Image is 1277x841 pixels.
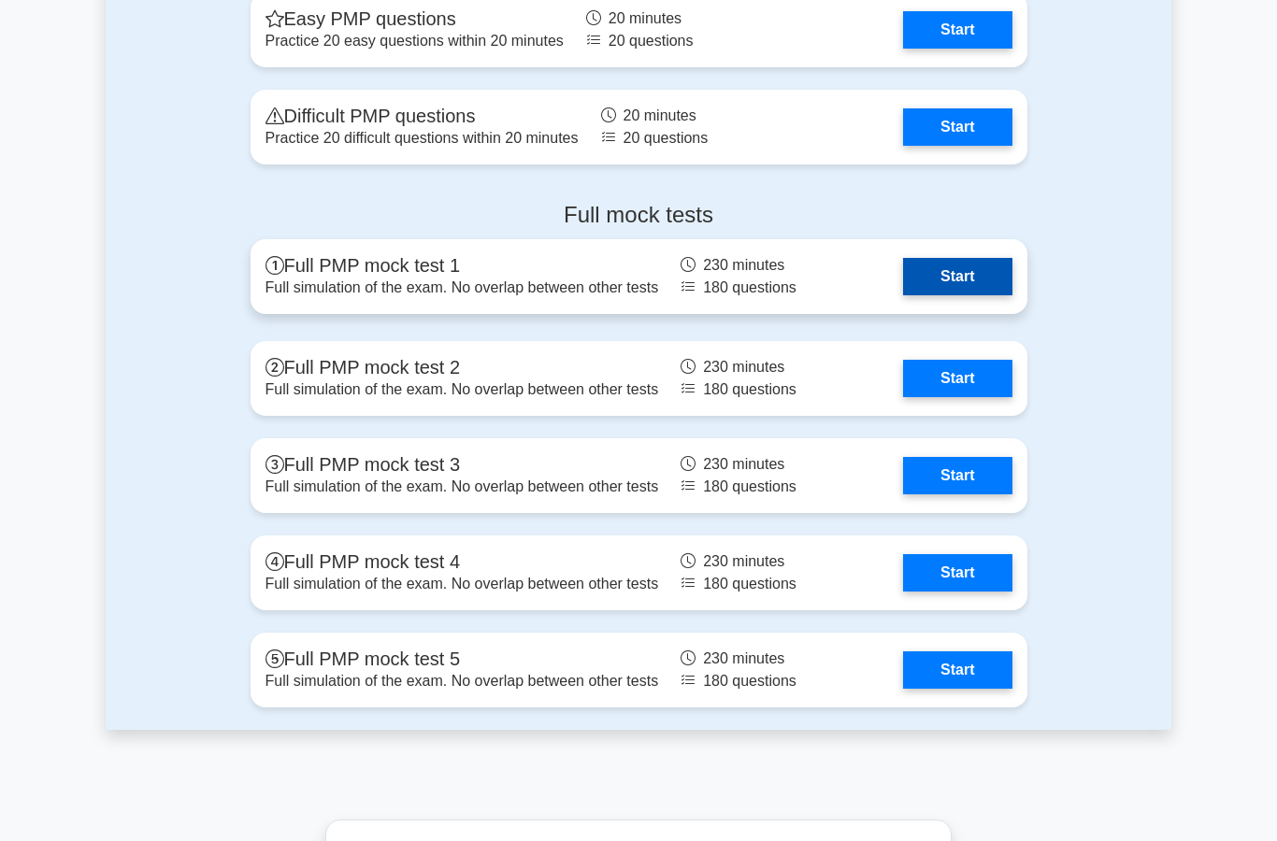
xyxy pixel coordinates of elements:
a: Start [903,258,1012,295]
a: Start [903,457,1012,494]
a: Start [903,11,1012,49]
a: Start [903,651,1012,689]
a: Start [903,554,1012,592]
a: Start [903,360,1012,397]
a: Start [903,108,1012,146]
h4: Full mock tests [251,202,1027,229]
